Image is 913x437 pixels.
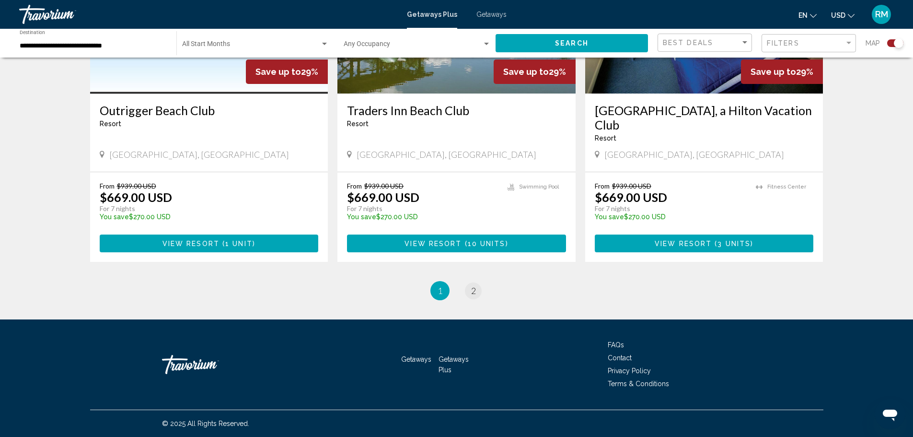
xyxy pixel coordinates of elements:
p: $669.00 USD [100,190,172,204]
button: View Resort(10 units) [347,235,566,252]
span: From [595,182,610,190]
a: Getaways [476,11,507,18]
span: 1 [438,285,442,296]
span: View Resort [404,240,462,248]
div: 29% [246,59,328,84]
span: Save up to [503,67,549,77]
span: Search [555,40,589,47]
span: Resort [100,120,121,128]
span: Resort [347,120,369,128]
span: ( ) [220,240,255,248]
a: Travorium [162,350,258,379]
span: ( ) [462,240,508,248]
span: 1 unit [225,240,253,248]
a: Getaways Plus [439,355,469,374]
a: Privacy Policy [608,367,651,375]
div: 29% [741,59,823,84]
iframe: Button to launch messaging window [875,399,905,429]
span: View Resort [162,240,220,248]
button: Change currency [831,8,855,22]
span: Save up to [751,67,796,77]
span: Fitness Center [767,184,806,190]
p: $270.00 USD [595,213,747,221]
a: Contact [608,354,632,362]
ul: Pagination [90,281,823,300]
p: $270.00 USD [347,213,498,221]
a: [GEOGRAPHIC_DATA], a Hilton Vacation Club [595,103,814,132]
span: [GEOGRAPHIC_DATA], [GEOGRAPHIC_DATA] [357,149,536,160]
span: You save [347,213,376,221]
a: Getaways Plus [407,11,457,18]
span: RM [875,10,888,19]
a: Travorium [19,5,397,24]
a: Outrigger Beach Club [100,103,319,118]
a: Getaways [401,355,431,363]
button: View Resort(1 unit) [100,235,319,252]
span: Filters [767,39,799,47]
p: $270.00 USD [100,213,309,221]
span: [GEOGRAPHIC_DATA], [GEOGRAPHIC_DATA] [604,149,784,160]
span: 10 units [468,240,506,248]
span: Resort [595,134,616,142]
span: 3 units [717,240,751,248]
div: 29% [494,59,576,84]
p: $669.00 USD [595,190,667,204]
a: Terms & Conditions [608,380,669,388]
span: $939.00 USD [612,182,651,190]
button: Search [496,34,648,52]
span: Map [866,36,880,50]
span: USD [831,12,845,19]
span: Swimming Pool [519,184,559,190]
span: $939.00 USD [117,182,156,190]
span: Save up to [255,67,301,77]
span: You save [595,213,624,221]
p: For 7 nights [347,204,498,213]
p: $669.00 USD [347,190,419,204]
p: For 7 nights [100,204,309,213]
mat-select: Sort by [663,39,749,47]
span: You save [100,213,129,221]
span: ( ) [712,240,753,248]
span: en [798,12,808,19]
span: [GEOGRAPHIC_DATA], [GEOGRAPHIC_DATA] [109,149,289,160]
span: Best Deals [663,39,713,47]
p: For 7 nights [595,204,747,213]
span: © 2025 All Rights Reserved. [162,420,249,427]
span: View Resort [655,240,712,248]
span: From [347,182,362,190]
a: FAQs [608,341,624,349]
span: $939.00 USD [364,182,404,190]
span: 2 [471,285,476,296]
span: From [100,182,115,190]
button: Filter [762,34,856,53]
a: Traders Inn Beach Club [347,103,566,118]
button: Change language [798,8,817,22]
button: User Menu [869,4,894,24]
button: View Resort(3 units) [595,235,814,252]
